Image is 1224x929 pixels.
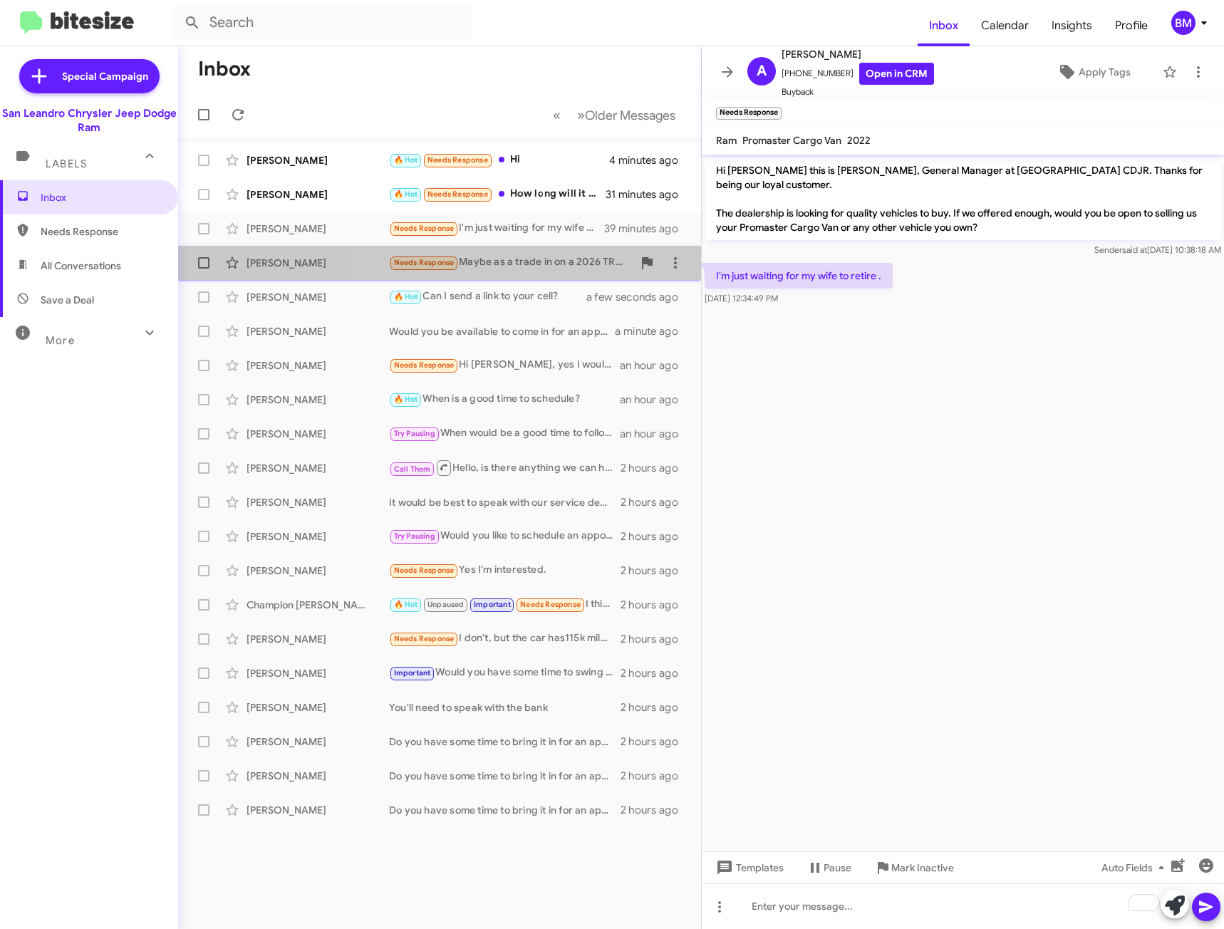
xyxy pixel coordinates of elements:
[41,224,162,239] span: Needs Response
[427,190,488,199] span: Needs Response
[394,190,418,199] span: 🔥 Hot
[620,358,690,373] div: an hour ago
[621,495,690,509] div: 2 hours ago
[46,157,87,170] span: Labels
[247,735,389,749] div: [PERSON_NAME]
[247,153,389,167] div: [PERSON_NAME]
[604,222,690,236] div: 39 minutes ago
[621,529,690,544] div: 2 hours ago
[394,360,455,370] span: Needs Response
[569,100,684,130] button: Next
[247,769,389,783] div: [PERSON_NAME]
[1079,59,1131,85] span: Apply Tags
[1171,11,1196,35] div: BM
[705,157,1221,240] p: Hi [PERSON_NAME] this is [PERSON_NAME], General Manager at [GEOGRAPHIC_DATA] CDJR. Thanks for bei...
[247,222,389,236] div: [PERSON_NAME]
[520,600,581,609] span: Needs Response
[1032,59,1156,85] button: Apply Tags
[389,324,615,338] div: Would you be available to come in for an appraisal this week?
[757,60,767,83] span: A
[41,190,162,204] span: Inbox
[247,598,389,612] div: Champion [PERSON_NAME]
[394,531,435,541] span: Try Pausing
[609,153,690,167] div: 4 minutes ago
[621,564,690,578] div: 2 hours ago
[621,598,690,612] div: 2 hours ago
[918,5,970,46] a: Inbox
[394,292,418,301] span: 🔥 Hot
[553,106,561,124] span: «
[172,6,472,40] input: Search
[970,5,1040,46] a: Calendar
[247,495,389,509] div: [PERSON_NAME]
[389,769,621,783] div: Do you have some time to bring it in for an appraisal this week?
[621,700,690,715] div: 2 hours ago
[394,258,455,267] span: Needs Response
[394,155,418,165] span: 🔥 Hot
[427,600,465,609] span: Unpaused
[1122,244,1147,255] span: said at
[705,263,893,289] p: I'm just waiting for my wife to retire .
[620,393,690,407] div: an hour ago
[620,427,690,441] div: an hour ago
[247,700,389,715] div: [PERSON_NAME]
[247,803,389,817] div: [PERSON_NAME]
[716,134,737,147] span: Ram
[247,256,389,270] div: [PERSON_NAME]
[394,465,431,474] span: Call Them
[1040,5,1104,46] span: Insights
[394,395,418,404] span: 🔥 Hot
[621,666,690,680] div: 2 hours ago
[198,58,251,81] h1: Inbox
[1094,244,1221,255] span: Sender [DATE] 10:38:18 AM
[621,735,690,749] div: 2 hours ago
[389,700,621,715] div: You'll need to speak with the bank
[394,224,455,233] span: Needs Response
[474,600,511,609] span: Important
[389,186,606,202] div: How long will it take?
[19,59,160,93] a: Special Campaign
[621,769,690,783] div: 2 hours ago
[394,566,455,575] span: Needs Response
[577,106,585,124] span: »
[621,632,690,646] div: 2 hours ago
[544,100,569,130] button: Previous
[62,69,148,83] span: Special Campaign
[389,803,621,817] div: Do you have some time to bring it in for an appraisal this week?
[863,855,965,881] button: Mark Inactive
[604,290,690,304] div: a few seconds ago
[41,293,94,307] span: Save a Deal
[795,855,863,881] button: Pause
[389,562,621,578] div: Yes I'm interested.
[247,187,389,202] div: [PERSON_NAME]
[702,883,1224,929] div: To enrich screen reader interactions, please activate Accessibility in Grammarly extension settings
[1159,11,1208,35] button: BM
[716,107,782,120] small: Needs Response
[389,254,633,271] div: Maybe as a trade in on a 2026 TRX if they get it right
[859,63,934,85] a: Open in CRM
[585,108,675,123] span: Older Messages
[247,564,389,578] div: [PERSON_NAME]
[782,85,934,99] span: Buyback
[782,63,934,85] span: [PHONE_NUMBER]
[1104,5,1159,46] a: Profile
[389,459,621,477] div: Hello, is there anything we can help you with?
[545,100,684,130] nav: Page navigation example
[394,634,455,643] span: Needs Response
[615,324,690,338] div: a minute ago
[621,803,690,817] div: 2 hours ago
[247,529,389,544] div: [PERSON_NAME]
[389,425,620,442] div: When would be a good time to follow up late next month?
[389,596,621,613] div: I think you already know what $$ you would offer
[742,134,841,147] span: Promaster Cargo Van
[1090,855,1181,881] button: Auto Fields
[705,293,778,303] span: [DATE] 12:34:49 PM
[702,855,795,881] button: Templates
[782,46,934,63] span: [PERSON_NAME]
[389,735,621,749] div: Do you have some time to bring it in for an appraisal this week?
[621,461,690,475] div: 2 hours ago
[847,134,871,147] span: 2022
